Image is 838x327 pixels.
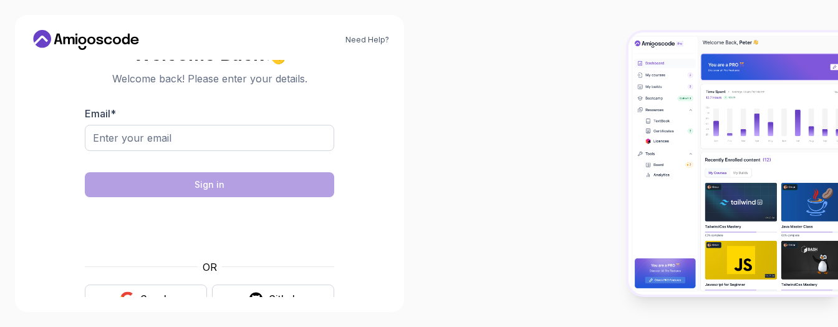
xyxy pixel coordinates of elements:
div: Google [140,293,172,305]
iframe: Widget obsahujúci začiarkavacie políčko pre bezpečnostnú výzvu hCaptcha [115,205,304,252]
button: Sign in [85,172,334,197]
button: Github [212,285,334,314]
img: Amigoscode Dashboard [628,32,838,294]
p: Welcome back! Please enter your details. [85,71,334,86]
div: Sign in [195,178,224,191]
input: Enter your email [85,125,334,151]
h2: Welcome Back [85,44,334,64]
span: 👋 [264,44,287,64]
label: Email * [85,107,116,120]
p: OR [203,260,217,275]
a: Need Help? [345,35,389,45]
div: Github [269,293,298,305]
a: Home link [30,30,142,50]
button: Google [85,285,207,314]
